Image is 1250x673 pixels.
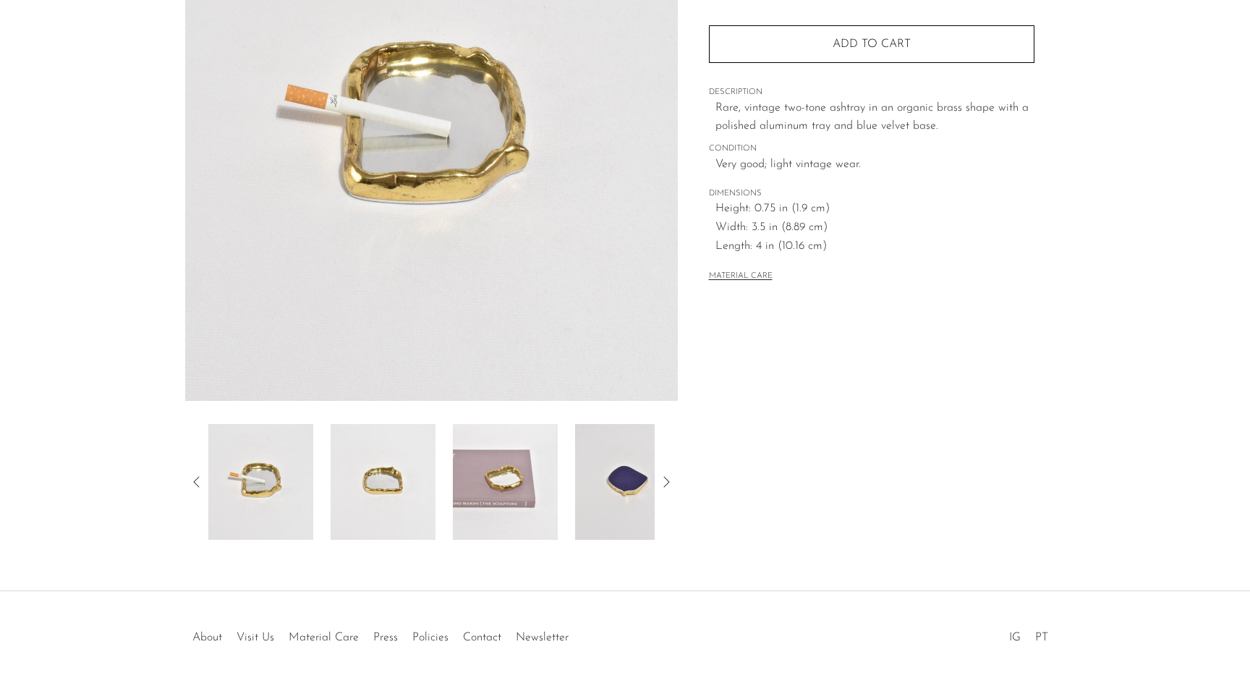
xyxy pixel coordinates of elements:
[1002,620,1055,648] ul: Social Medias
[208,424,313,540] img: Organic Two-Tone Ashtray
[709,86,1034,99] span: DESCRIPTION
[833,38,911,50] span: Add to cart
[709,25,1034,63] button: Add to cart
[715,200,1034,219] span: Height: 0.75 in (1.9 cm)
[715,237,1034,256] span: Length: 4 in (10.16 cm)
[373,632,398,643] a: Press
[1035,632,1048,643] a: PT
[289,632,359,643] a: Material Care
[709,187,1034,200] span: DIMENSIONS
[575,424,680,540] img: Organic Two-Tone Ashtray
[715,219,1034,237] span: Width: 3.5 in (8.89 cm)
[709,143,1034,156] span: CONDITION
[1009,632,1021,643] a: IG
[237,632,274,643] a: Visit Us
[331,424,435,540] img: Organic Two-Tone Ashtray
[463,632,501,643] a: Contact
[715,156,1034,174] span: Very good; light vintage wear.
[453,424,558,540] img: Organic Two-Tone Ashtray
[709,271,773,282] button: MATERIAL CARE
[412,632,448,643] a: Policies
[715,99,1034,136] p: Rare, vintage two-tone ashtray in an organic brass shape with a polished aluminum tray and blue v...
[185,620,576,648] ul: Quick links
[192,632,222,643] a: About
